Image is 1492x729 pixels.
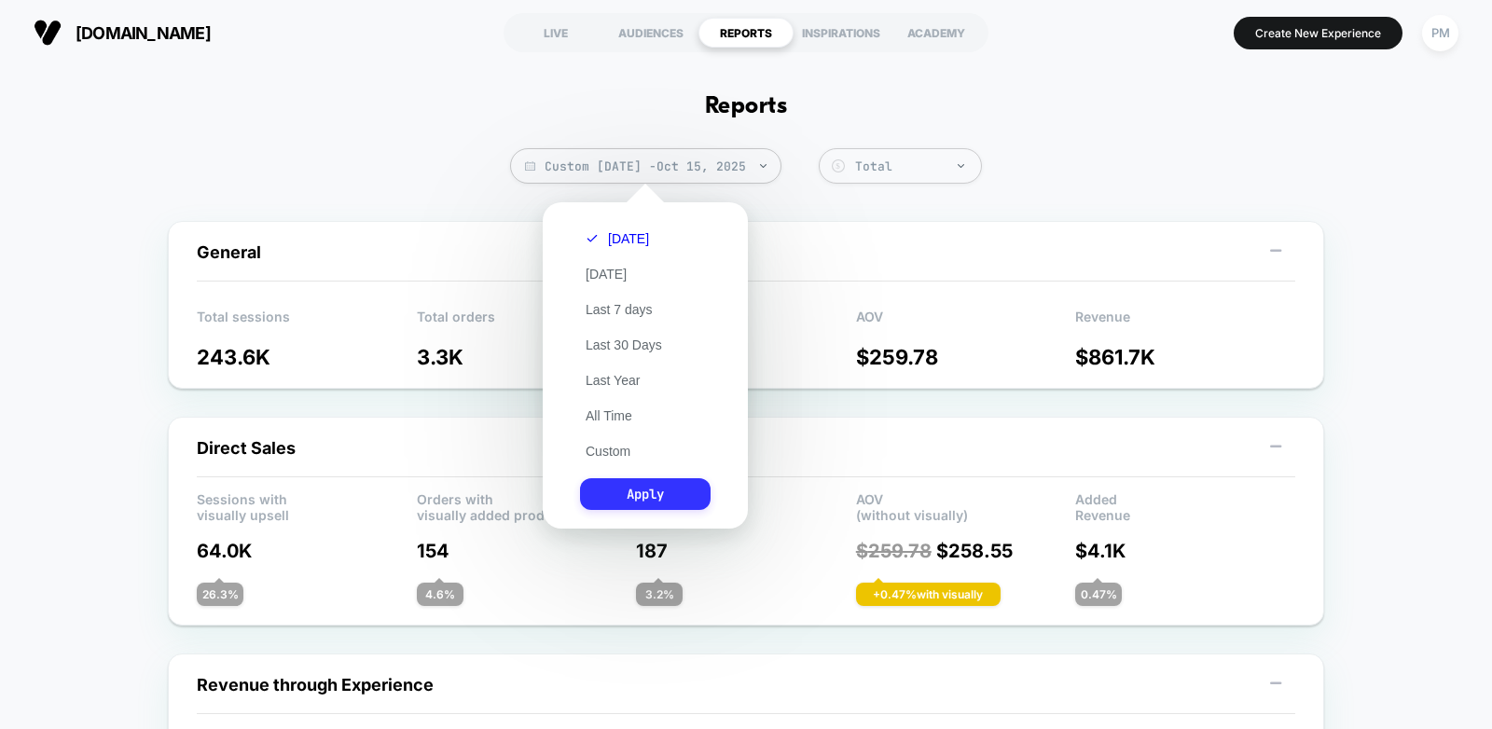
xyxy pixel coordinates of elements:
span: Direct Sales [197,438,296,458]
button: Custom [580,443,636,460]
p: $ 4.1K [1075,540,1295,562]
span: [DOMAIN_NAME] [76,23,211,43]
button: Last 7 days [580,301,658,318]
p: Orders with visually added products [417,491,637,519]
img: Visually logo [34,19,62,47]
h1: Reports [705,93,787,120]
p: 64.0K [197,540,417,562]
tspan: $ [836,161,840,171]
img: end [958,164,964,168]
div: 0.47 % [1075,583,1122,606]
img: end [760,164,767,168]
div: 3.2 % [636,583,683,606]
div: AUDIENCES [603,18,698,48]
p: 187 [636,540,856,562]
button: PM [1416,14,1464,52]
p: $ 861.7K [1075,345,1295,369]
button: Last 30 Days [580,337,668,353]
div: INSPIRATIONS [794,18,889,48]
button: Apply [580,478,711,510]
p: Added Revenue [1075,491,1295,519]
p: 3.3K [417,345,637,369]
span: Custom [DATE] - Oct 15, 2025 [510,148,781,184]
p: $ 259.78 [856,345,1076,369]
button: [DOMAIN_NAME] [28,18,216,48]
span: $ 259.78 [856,540,932,562]
p: $ 258.55 [856,540,1076,562]
div: PM [1422,15,1458,51]
p: Sessions with visually upsell [197,491,417,519]
button: All Time [580,407,638,424]
div: LIVE [508,18,603,48]
p: 154 [417,540,637,562]
div: 26.3 % [197,583,243,606]
p: 243.6K [197,345,417,369]
p: Revenue [1075,309,1295,337]
div: ACADEMY [889,18,984,48]
p: Total orders [417,309,637,337]
img: calendar [525,161,535,171]
p: AOV [856,309,1076,337]
button: Create New Experience [1234,17,1402,49]
button: [DATE] [580,230,655,247]
span: Revenue through Experience [197,675,434,695]
div: Total [855,158,972,174]
p: Total sessions [197,309,417,337]
p: AOV (without visually) [856,491,1076,519]
button: [DATE] [580,266,632,282]
span: General [197,242,261,262]
button: Last Year [580,372,645,389]
div: 4.6 % [417,583,463,606]
div: + 0.47 % with visually [856,583,1001,606]
div: REPORTS [698,18,794,48]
